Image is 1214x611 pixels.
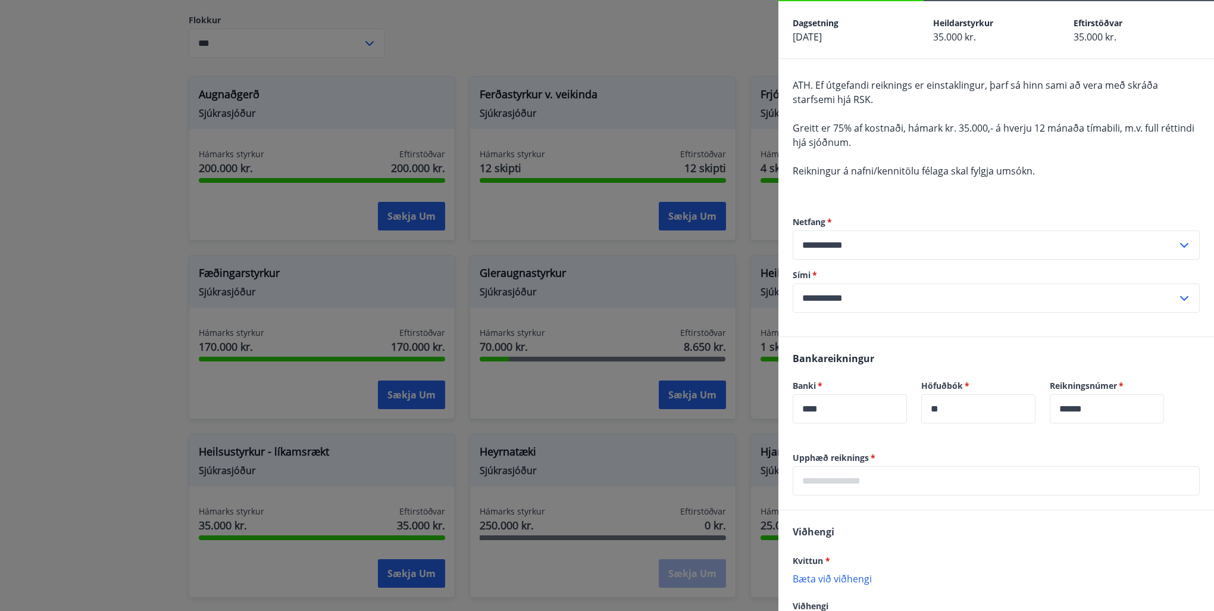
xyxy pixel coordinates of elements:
label: Höfuðbók [921,380,1035,392]
label: Banki [793,380,907,392]
span: Kvittun [793,555,830,566]
span: 35.000 kr. [933,30,976,43]
div: Upphæð reiknings [793,466,1200,495]
label: Sími [793,269,1200,281]
label: Upphæð reiknings [793,452,1200,464]
span: Greitt er 75% af kostnaði, hámark kr. 35.000,- á hverju 12 mánaða tímabili, m.v. full réttindi hj... [793,121,1194,149]
span: 35.000 kr. [1074,30,1116,43]
span: Viðhengi [793,525,834,538]
span: Heildarstyrkur [933,17,993,29]
label: Netfang [793,216,1200,228]
span: [DATE] [793,30,822,43]
span: Bankareikningur [793,352,874,365]
span: Eftirstöðvar [1074,17,1122,29]
label: Reikningsnúmer [1050,380,1164,392]
span: ATH. Ef útgefandi reiknings er einstaklingur, þarf sá hinn sami að vera með skráða starfsemi hjá ... [793,79,1158,106]
p: Bæta við viðhengi [793,572,1200,584]
span: Reikningur á nafni/kennitölu félaga skal fylgja umsókn. [793,164,1035,177]
span: Dagsetning [793,17,838,29]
